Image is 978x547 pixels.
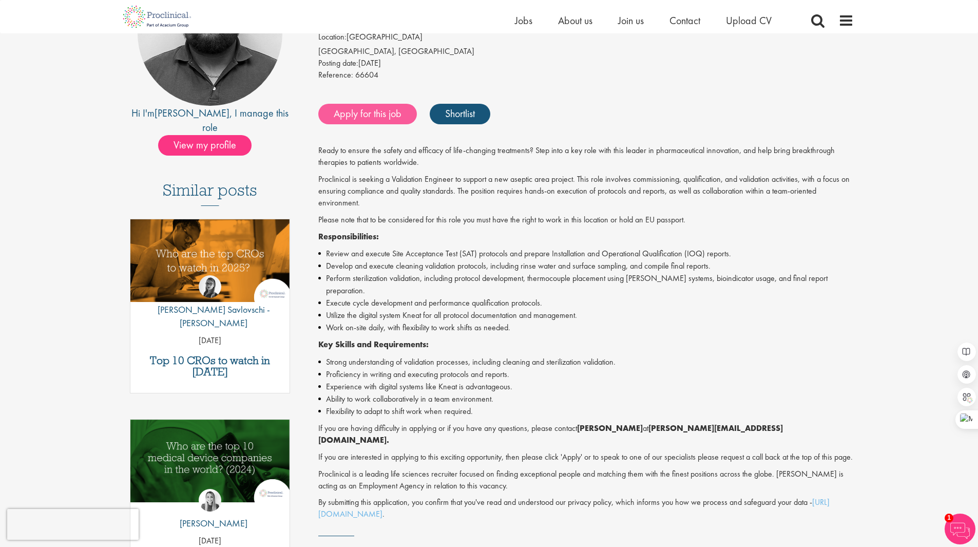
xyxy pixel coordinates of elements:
[130,420,290,511] a: Link to a post
[318,46,854,58] div: [GEOGRAPHIC_DATA], [GEOGRAPHIC_DATA]
[318,356,854,368] li: Strong understanding of validation processes, including cleaning and sterilization validation.
[318,58,854,69] div: [DATE]
[130,219,290,310] a: Link to a post
[199,275,221,298] img: Theodora Savlovschi - Wicks
[558,14,592,27] a: About us
[318,497,830,519] a: [URL][DOMAIN_NAME]
[318,322,854,334] li: Work on-site daily, with flexibility to work shifts as needed.
[7,509,139,540] iframe: reCAPTCHA
[318,231,379,242] strong: Responsibilities:
[515,14,532,27] a: Jobs
[318,58,358,68] span: Posting date:
[318,214,854,226] p: Please note that to be considered for this role you must have the right to work in this location ...
[318,31,854,46] li: [GEOGRAPHIC_DATA]
[318,248,854,260] li: Review and execute Site Acceptance Test (SAT) protocols and prepare Installation and Operational ...
[199,489,221,512] img: Hannah Burke
[136,355,285,378] a: Top 10 CROs to watch in [DATE]
[172,489,247,535] a: Hannah Burke [PERSON_NAME]
[318,145,854,168] p: Ready to ensure the safety and efficacy of life-changing treatments? Step into a key role with th...
[318,393,854,405] li: Ability to work collaboratively in a team environment.
[130,303,290,329] p: [PERSON_NAME] Savlovschi - [PERSON_NAME]
[318,104,417,124] a: Apply for this job
[726,14,772,27] a: Upload CV
[318,468,854,492] p: Proclinical is a leading life sciences recruiter focused on finding exceptional people and matchi...
[125,106,296,135] div: Hi I'm , I manage this role
[318,423,783,445] strong: [PERSON_NAME][EMAIL_ADDRESS][DOMAIN_NAME].
[130,335,290,347] p: [DATE]
[130,219,290,302] img: Top 10 CROs 2025 | Proclinical
[318,339,429,350] strong: Key Skills and Requirements:
[130,275,290,334] a: Theodora Savlovschi - Wicks [PERSON_NAME] Savlovschi - [PERSON_NAME]
[318,405,854,418] li: Flexibility to adapt to shift work when required.
[318,31,347,43] label: Location:
[318,174,854,209] p: Proclinical is seeking a Validation Engineer to support a new aseptic area project. This role inv...
[172,517,247,530] p: [PERSON_NAME]
[130,420,290,502] img: Top 10 Medical Device Companies 2024
[945,514,953,522] span: 1
[577,423,643,433] strong: [PERSON_NAME]
[355,69,378,80] span: 66604
[155,106,229,120] a: [PERSON_NAME]
[318,260,854,272] li: Develop and execute cleaning validation protocols, including rinse water and surface sampling, an...
[318,368,854,381] li: Proficiency in writing and executing protocols and reports.
[318,145,854,520] div: Job description
[430,104,490,124] a: Shortlist
[318,309,854,322] li: Utilize the digital system Kneat for all protocol documentation and management.
[158,135,252,156] span: View my profile
[163,181,257,206] h3: Similar posts
[158,137,262,150] a: View my profile
[318,451,854,463] p: If you are interested in applying to this exciting opportunity, then please click 'Apply' or to s...
[945,514,975,544] img: Chatbot
[318,423,854,446] p: If you are having difficulty in applying or if you have any questions, please contact at
[318,381,854,393] li: Experience with digital systems like Kneat is advantageous.
[130,535,290,547] p: [DATE]
[318,69,353,81] label: Reference:
[669,14,700,27] a: Contact
[318,497,854,520] p: By submitting this application, you confirm that you've read and understood our privacy policy, w...
[318,272,854,297] li: Perform sterilization validation, including protocol development, thermocouple placement using [P...
[618,14,644,27] a: Join us
[318,297,854,309] li: Execute cycle development and performance qualification protocols.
